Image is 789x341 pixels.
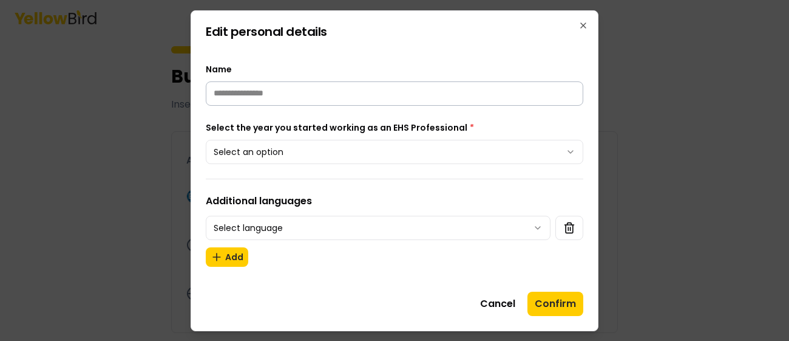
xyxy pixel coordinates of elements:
label: Name [206,63,232,75]
h3: Additional languages [206,194,583,208]
button: Confirm [527,292,583,316]
label: Select the year you started working as an EHS Professional [206,122,474,134]
button: Cancel [473,292,523,316]
h2: Edit personal details [206,26,583,38]
button: Add [206,247,248,267]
